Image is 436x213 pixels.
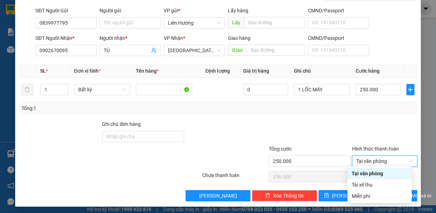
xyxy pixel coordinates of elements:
div: CMND/Passport [308,34,369,42]
input: Ghi chú đơn hàng [102,131,184,142]
span: Tổng cước [269,146,292,152]
button: save[PERSON_NAME] [319,190,367,201]
span: Định lượng [205,68,230,74]
span: Giá trị hàng [243,68,269,74]
button: printer[PERSON_NAME] và In [369,190,417,201]
span: Lấy [228,17,244,28]
label: Hình thức thanh toán [352,146,399,152]
span: delete [265,193,270,199]
div: Tổng: 1 [22,104,169,112]
span: Bất kỳ [78,84,126,95]
span: [PERSON_NAME] [332,192,370,200]
div: Người gửi [99,7,161,14]
span: VP Nhận [164,35,183,41]
span: Tại văn phòng [356,156,413,166]
label: Ghi chú đơn hàng [102,121,141,127]
input: Dọc đường [247,44,305,56]
span: [PERSON_NAME] và In [382,192,431,200]
span: SL [40,68,46,74]
span: Đơn vị tính [74,68,101,74]
span: save [324,193,329,199]
button: deleteXóa Thông tin [252,190,317,201]
span: plus [407,87,414,92]
div: SĐT Người Gửi [35,7,97,14]
span: printer [374,193,379,199]
th: Ghi chú [291,64,353,78]
span: user-add [151,48,157,53]
span: Giao [228,44,247,56]
input: VD: Bàn, Ghế [136,84,192,95]
span: Giao hàng [228,35,250,41]
span: Tên hàng [136,68,159,74]
button: [PERSON_NAME] [186,190,251,201]
span: Lấy hàng [228,8,248,13]
div: CMND/Passport [308,7,369,14]
span: Cước hàng [356,68,380,74]
div: Người nhận [99,34,161,42]
div: VP gửi [164,7,225,14]
button: delete [22,84,33,95]
input: Dọc đường [244,17,305,28]
span: [PERSON_NAME] [199,192,237,200]
span: Liên Hương [168,18,221,28]
div: Chưa thanh toán [201,171,268,184]
span: Xóa Thông tin [273,192,304,200]
input: Ghi Chú [294,84,350,95]
div: SĐT Người Nhận [35,34,97,42]
input: 0 [243,84,288,95]
button: plus [406,84,414,95]
span: Sài Gòn [168,45,221,56]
